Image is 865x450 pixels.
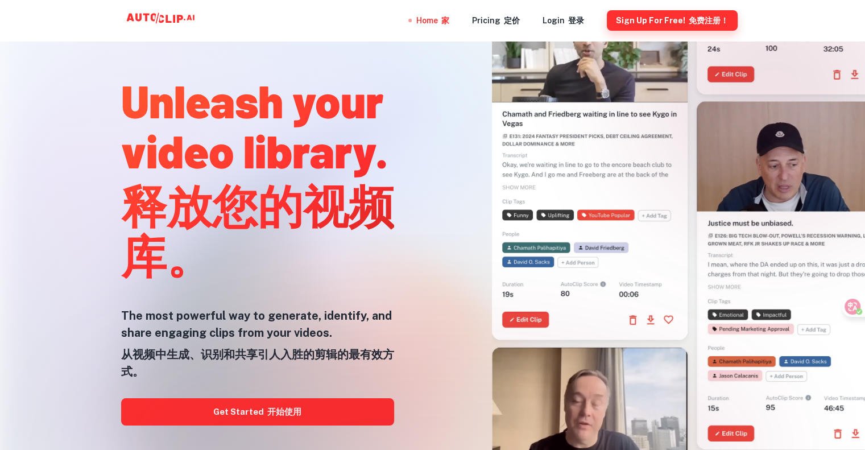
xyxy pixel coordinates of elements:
[441,16,449,25] font: 家
[121,307,394,385] h5: The most powerful way to generate, identify, and share engaging clips from your videos.
[504,16,520,25] font: 定价
[121,177,394,282] font: 释放您的视频库。
[689,16,729,25] font: 免费注册！
[607,10,738,31] button: Sign Up for free! 免费注册！
[568,16,584,25] font: 登录
[121,75,394,284] h1: Unleash your video library.
[121,348,394,378] font: 从视频中生成、识别和共享引人入胜的剪辑的最有效方式。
